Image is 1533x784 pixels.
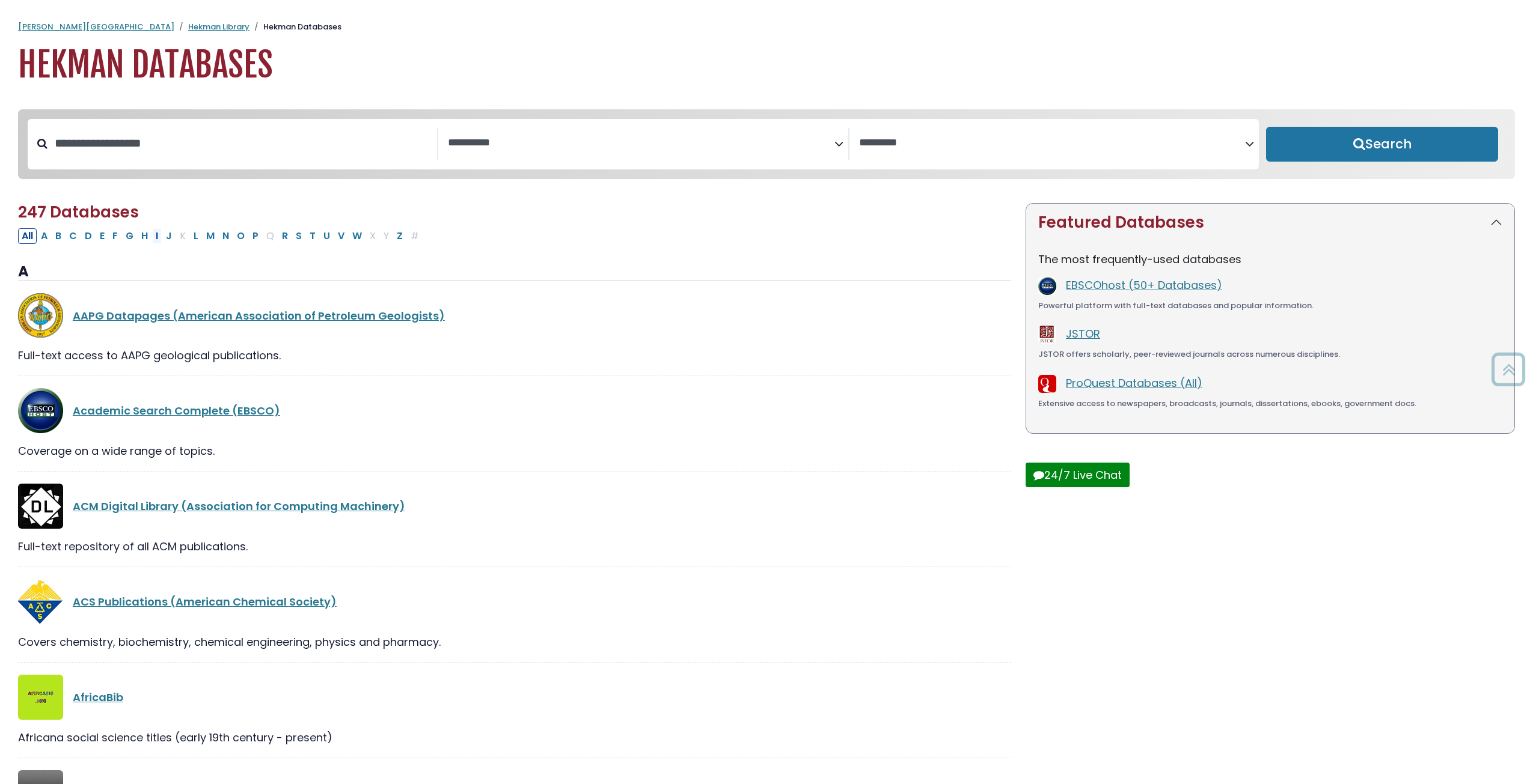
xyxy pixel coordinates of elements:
button: Filter Results N [219,228,233,244]
div: Extensive access to newspapers, broadcasts, journals, dissertations, ebooks, government docs. [1038,398,1502,410]
a: AAPG Datapages (American Association of Petroleum Geologists) [73,308,445,323]
button: All [18,228,37,244]
a: EBSCOhost (50+ Databases) [1066,278,1222,293]
div: Alpha-list to filter by first letter of database name [18,228,424,243]
button: Filter Results H [138,228,151,244]
button: Filter Results I [152,228,162,244]
button: Filter Results Z [393,228,406,244]
a: ACS Publications (American Chemical Society) [73,594,337,609]
div: JSTOR offers scholarly, peer-reviewed journals across numerous disciplines. [1038,348,1502,360]
p: The most frequently-used databases [1038,251,1502,267]
a: AfricaBib [73,690,123,705]
button: Filter Results G [122,228,137,244]
a: Academic Search Complete (EBSCO) [73,403,280,418]
button: Filter Results T [306,228,319,244]
h1: Hekman Databases [18,45,1515,85]
button: Filter Results S [292,228,305,244]
button: Filter Results O [233,228,248,244]
button: Filter Results U [320,228,334,244]
button: Filter Results V [334,228,348,244]
nav: breadcrumb [18,21,1515,33]
div: Covers chemistry, biochemistry, chemical engineering, physics and pharmacy. [18,634,1011,650]
button: Filter Results C [66,228,81,244]
div: Full-text repository of all ACM publications. [18,538,1011,555]
button: Filter Results R [278,228,292,244]
h3: A [18,263,1011,281]
button: Filter Results E [96,228,108,244]
a: ACM Digital Library (Association for Computing Machinery) [73,499,405,514]
span: 247 Databases [18,201,139,223]
a: [PERSON_NAME][GEOGRAPHIC_DATA] [18,21,174,32]
button: Submit for Search Results [1266,127,1498,162]
button: Filter Results P [249,228,262,244]
button: Filter Results A [37,228,51,244]
input: Search database by title or keyword [47,133,437,153]
button: Filter Results F [109,228,121,244]
nav: Search filters [18,109,1515,179]
div: Full-text access to AAPG geological publications. [18,347,1011,363]
a: ProQuest Databases (All) [1066,375,1202,390]
button: Featured Databases [1026,204,1514,242]
button: Filter Results J [162,228,176,244]
a: JSTOR [1066,326,1100,341]
div: Africana social science titles (early 19th century - present) [18,729,1011,746]
button: Filter Results W [349,228,366,244]
div: Coverage on a wide range of topics. [18,443,1011,459]
textarea: Search [859,137,1245,150]
button: Filter Results M [203,228,218,244]
button: 24/7 Live Chat [1026,463,1130,487]
li: Hekman Databases [249,21,341,33]
button: Filter Results L [190,228,202,244]
textarea: Search [448,137,834,150]
div: Powerful platform with full-text databases and popular information. [1038,300,1502,312]
button: Filter Results D [81,228,96,244]
a: Back to Top [1487,358,1530,380]
button: Filter Results B [52,228,65,244]
a: Hekman Library [188,21,249,32]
